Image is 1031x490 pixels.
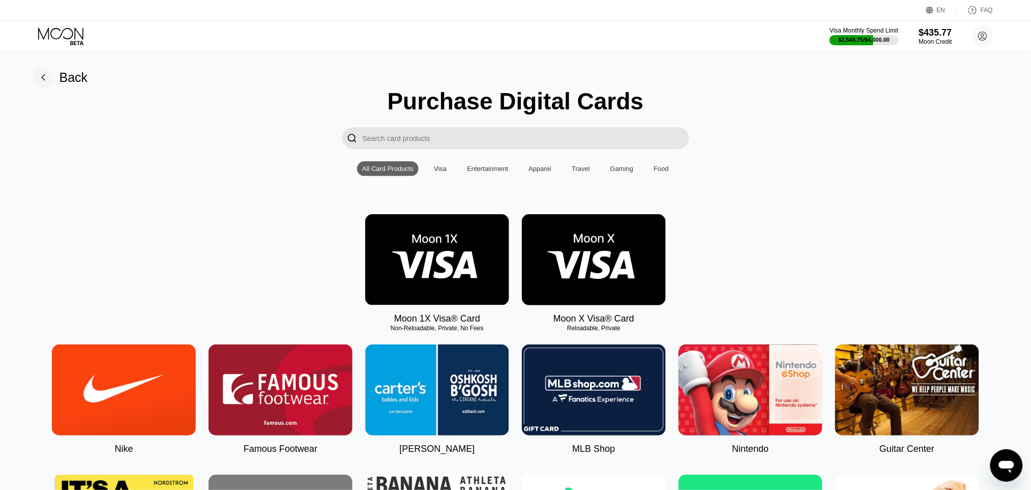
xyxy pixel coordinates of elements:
[347,132,358,144] div: 
[937,7,946,14] div: EN
[114,444,133,454] div: Nike
[33,67,88,88] div: Back
[919,27,952,45] div: $435.77Moon Credit
[919,38,952,45] div: Moon Credit
[957,5,993,15] div: FAQ
[394,313,480,324] div: Moon 1X Visa® Card
[399,444,475,454] div: [PERSON_NAME]
[363,127,689,149] input: Search card products
[362,165,414,172] div: All Card Products
[429,161,452,176] div: Visa
[244,444,317,454] div: Famous Footwear
[553,313,634,324] div: Moon X Visa® Card
[830,27,898,45] div: Visa Monthly Spend Limit$2,548.75/$4,000.00
[654,165,669,172] div: Food
[567,161,595,176] div: Travel
[462,161,513,176] div: Entertainment
[388,88,644,115] div: Purchase Digital Cards
[926,5,957,15] div: EN
[522,325,666,332] div: Reloadable, Private
[572,165,590,172] div: Travel
[990,449,1023,482] iframe: Button to launch messaging window
[467,165,508,172] div: Entertainment
[572,444,615,454] div: MLB Shop
[732,444,769,454] div: Nintendo
[879,444,934,454] div: Guitar Center
[342,127,363,149] div: 
[365,325,509,332] div: Non-Reloadable, Private, No Fees
[649,161,674,176] div: Food
[357,161,419,176] div: All Card Products
[610,165,634,172] div: Gaming
[919,27,952,38] div: $435.77
[528,165,551,172] div: Apparel
[523,161,556,176] div: Apparel
[981,7,993,14] div: FAQ
[60,70,88,85] div: Back
[605,161,639,176] div: Gaming
[839,37,890,43] div: $2,548.75 / $4,000.00
[434,165,447,172] div: Visa
[830,27,898,34] div: Visa Monthly Spend Limit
